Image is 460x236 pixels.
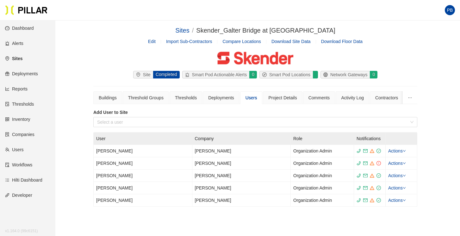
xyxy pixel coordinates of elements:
[357,186,361,190] span: phone
[5,117,30,122] a: qrcodeInventory
[5,26,34,31] a: dashboardDashboard
[268,94,297,101] div: Project Details
[363,173,368,178] span: mail
[388,148,406,153] a: Actions
[308,94,330,101] div: Comments
[136,72,143,77] span: environment
[94,194,192,207] td: [PERSON_NAME]
[99,94,117,101] div: Buildings
[388,198,406,203] a: Actions
[271,39,311,44] span: Download Site Data
[196,26,335,35] div: Skender_Galter Bridge at [GEOGRAPHIC_DATA]
[222,39,261,44] a: Compare Locations
[153,71,180,78] div: Completed
[363,198,368,202] span: mail
[94,145,192,157] td: [PERSON_NAME]
[403,174,406,177] span: down
[291,133,354,145] th: Role
[363,186,368,190] span: mail
[5,193,32,198] a: apiDeveloper
[181,71,258,78] a: alertSmart Pod Actionable Alerts0
[192,170,291,182] td: [PERSON_NAME]
[403,162,406,165] span: down
[357,161,361,165] span: phone
[5,102,34,107] a: exceptionThresholds
[403,149,406,152] span: down
[5,41,23,46] a: alertAlerts
[370,71,377,78] div: 0
[192,145,291,157] td: [PERSON_NAME]
[388,161,406,166] a: Actions
[5,71,38,76] a: giftDeployments
[376,186,381,190] span: check-circle
[183,71,250,78] div: Smart Pod Actionable Alerts
[447,5,453,15] span: PB
[5,177,42,183] a: barsHilti Dashboard
[5,5,47,15] img: Pillar Technologies
[291,145,354,157] td: Organization Admin
[5,147,24,152] a: teamUsers
[370,198,374,202] span: warning
[192,133,291,145] th: Company
[357,149,361,153] span: phone
[215,50,295,66] img: Skender
[370,161,374,165] span: warning
[403,199,406,202] span: down
[291,182,354,194] td: Organization Admin
[185,72,192,77] span: alert
[376,161,381,165] span: exclamation-circle
[376,149,381,153] span: check-circle
[370,173,374,178] span: warning
[5,162,32,167] a: auditWorkflows
[5,86,28,91] a: line-chartReports
[5,132,34,137] a: solutionCompanies
[375,94,398,101] div: Contractors
[321,71,370,78] div: Network Gateways
[208,94,234,101] div: Deployments
[262,72,269,77] span: compass
[388,185,406,190] a: Actions
[134,71,153,78] div: Site
[323,72,330,77] span: global
[192,182,291,194] td: [PERSON_NAME]
[354,133,386,145] th: Notifications
[260,71,313,78] div: Smart Pod Locations
[370,149,374,153] span: warning
[376,173,381,178] span: check-circle
[363,161,368,165] span: mail
[93,109,417,116] label: Add User to Site
[94,170,192,182] td: [PERSON_NAME]
[291,170,354,182] td: Organization Admin
[363,149,368,153] span: mail
[357,198,361,202] span: phone
[408,96,412,100] span: ellipsis
[175,94,197,101] div: Thresholds
[291,157,354,170] td: Organization Admin
[192,194,291,207] td: [PERSON_NAME]
[94,133,192,145] th: User
[370,186,374,190] span: warning
[148,39,156,44] a: Edit
[128,94,164,101] div: Threshold Groups
[166,39,212,44] span: Import Sub-Contractors
[192,27,194,34] span: /
[94,182,192,194] td: [PERSON_NAME]
[321,39,363,44] span: Download Floor Data
[5,56,22,61] a: environmentSites
[249,71,257,78] div: 0
[175,27,189,34] a: Sites
[94,157,192,170] td: [PERSON_NAME]
[388,173,406,178] a: Actions
[246,94,257,101] div: Users
[291,194,354,207] td: Organization Admin
[357,173,361,178] span: phone
[403,91,417,104] button: ellipsis
[376,198,381,202] span: check-circle
[341,94,364,101] div: Activity Log
[403,186,406,189] span: down
[192,157,291,170] td: [PERSON_NAME]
